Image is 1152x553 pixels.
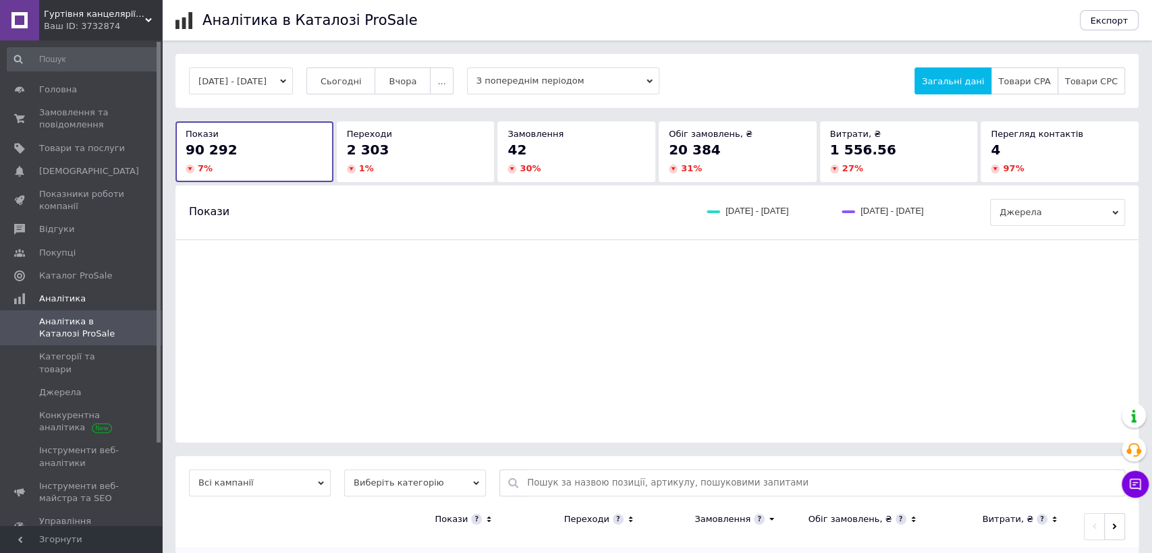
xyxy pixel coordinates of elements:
[344,469,486,496] span: Виберіть категорію
[189,469,331,496] span: Всі кампанії
[375,67,431,94] button: Вчора
[39,223,74,235] span: Відгуки
[467,67,659,94] span: З попереднім періодом
[189,204,229,219] span: Покази
[7,47,159,71] input: Пошук
[39,247,76,259] span: Покупці
[564,513,609,525] div: Переходи
[39,444,125,469] span: Інструменти веб-аналітики
[389,76,416,86] span: Вчора
[202,12,417,28] h1: Аналітика в Каталозі ProSale
[306,67,376,94] button: Сьогодні
[830,142,896,158] span: 1 556.56
[694,513,750,525] div: Замовлення
[508,129,564,139] span: Замовлення
[914,67,991,94] button: Загальні дані
[39,386,81,399] span: Джерела
[435,513,468,525] div: Покази
[39,84,77,96] span: Головна
[1091,16,1128,26] span: Експорт
[681,163,702,173] span: 31 %
[39,409,125,434] span: Конкурентна аналітика
[347,142,389,158] span: 2 303
[39,293,86,305] span: Аналітика
[359,163,374,173] span: 1 %
[669,129,752,139] span: Обіг замовлень, ₴
[39,515,125,540] span: Управління сайтом
[1003,163,1024,173] span: 97 %
[1065,76,1118,86] span: Товари CPC
[39,142,125,154] span: Товари та послуги
[39,188,125,212] span: Показники роботи компанії
[998,76,1050,86] span: Товари CPA
[39,165,139,177] span: [DEMOGRAPHIC_DATA]
[830,129,881,139] span: Витрати, ₴
[430,67,453,94] button: ...
[321,76,362,86] span: Сьогодні
[1058,67,1125,94] button: Товари CPC
[39,316,125,340] span: Аналітика в Каталозі ProSale
[189,67,293,94] button: [DATE] - [DATE]
[437,76,445,86] span: ...
[39,270,112,282] span: Каталог ProSale
[508,142,526,158] span: 42
[1122,471,1149,498] button: Чат з покупцем
[198,163,213,173] span: 7 %
[527,470,1118,496] input: Пошук за назвою позиції, артикулу, пошуковими запитами
[39,480,125,504] span: Інструменти веб-майстра та SEO
[669,142,721,158] span: 20 384
[520,163,541,173] span: 30 %
[1080,10,1139,30] button: Експорт
[842,163,863,173] span: 27 %
[808,513,892,525] div: Обіг замовлень, ₴
[922,76,984,86] span: Загальні дані
[186,142,238,158] span: 90 292
[39,107,125,131] span: Замовлення та повідомлення
[347,129,392,139] span: Переходи
[991,67,1058,94] button: Товари CPA
[186,129,219,139] span: Покази
[39,351,125,375] span: Категорії та товари
[991,142,1000,158] span: 4
[991,129,1083,139] span: Перегляд контактів
[982,513,1033,525] div: Витрати, ₴
[44,8,145,20] span: Гуртівня канцелярії, літератури та товарів для дітей
[990,199,1125,226] span: Джерела
[44,20,162,32] div: Ваш ID: 3732874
